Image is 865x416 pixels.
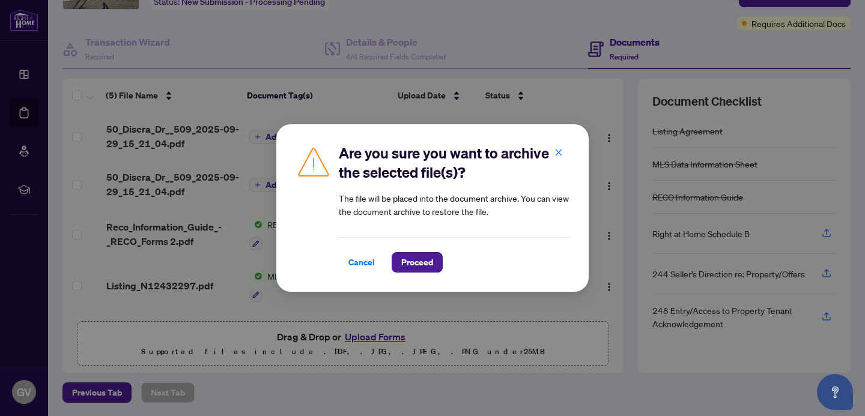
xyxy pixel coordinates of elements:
span: Proceed [401,253,433,272]
button: Open asap [817,374,853,410]
img: Caution Icon [296,143,332,179]
span: close [554,148,563,157]
h2: Are you sure you want to archive the selected file(s)? [339,143,569,182]
button: Cancel [339,252,384,273]
span: Cancel [348,253,375,272]
article: The file will be placed into the document archive. You can view the document archive to restore t... [339,191,569,218]
button: Proceed [392,252,443,273]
